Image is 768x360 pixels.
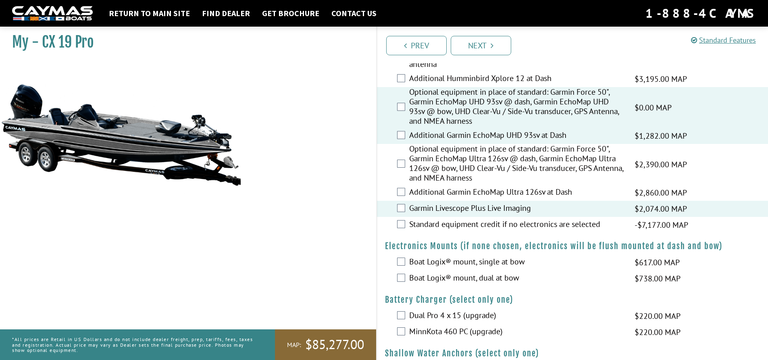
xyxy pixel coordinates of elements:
span: $0.00 MAP [635,102,672,114]
span: -$7,177.00 MAP [635,219,688,231]
a: MAP:$85,277.00 [275,329,376,360]
label: Additional Humminbird Xplore 12 at Dash [409,73,624,85]
label: Optional equipment in place of standard: Garmin Force 50", Garmin EchoMap UHD 93sv @ dash, Garmin... [409,87,624,128]
label: Boat Logix® mount, dual at bow [409,273,624,285]
p: *All prices are Retail in US Dollars and do not include dealer freight, prep, tariffs, fees, taxe... [12,333,257,357]
span: $220.00 MAP [635,310,681,322]
a: Next [451,36,511,55]
span: $617.00 MAP [635,256,680,268]
h4: Electronics Mounts (if none chosen, electronics will be flush mounted at dash and bow) [385,241,760,251]
span: $1,282.00 MAP [635,130,687,142]
h4: Shallow Water Anchors (select only one) [385,348,760,358]
span: $85,277.00 [305,336,364,353]
a: Contact Us [327,8,381,19]
label: Standard equipment credit if no electronics are selected [409,219,624,231]
h4: Battery Charger (select only one) [385,295,760,305]
a: Prev [386,36,447,55]
a: Return to main site [105,8,194,19]
span: MAP: [287,341,301,349]
label: Dual Pro 4 x 15 (upgrade) [409,310,624,322]
label: Garmin Livescope Plus Live Imaging [409,203,624,215]
span: $220.00 MAP [635,326,681,338]
a: Find Dealer [198,8,254,19]
span: $3,195.00 MAP [635,73,687,85]
a: Standard Features [691,35,756,45]
label: Additional Garmin EchoMap Ultra 126sv at Dash [409,187,624,199]
label: MinnKota 460 PC (upgrade) [409,327,624,338]
span: $2,074.00 MAP [635,203,687,215]
span: $738.00 MAP [635,273,681,285]
img: white-logo-c9c8dbefe5ff5ceceb0f0178aa75bf4bb51f6bca0971e226c86eb53dfe498488.png [12,6,93,21]
label: Optional equipment in place of standard: Garmin Force 50", Garmin EchoMap Ultra 126sv @ dash, Gar... [409,144,624,185]
label: Additional Garmin EchoMap UHD 93sv at Dash [409,130,624,142]
a: Get Brochure [258,8,323,19]
span: $2,860.00 MAP [635,187,687,199]
h1: My - CX 19 Pro [12,33,356,51]
span: $2,390.00 MAP [635,158,687,171]
div: 1-888-4CAYMAS [645,4,756,22]
label: Boat Logix® mount, single at bow [409,257,624,268]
